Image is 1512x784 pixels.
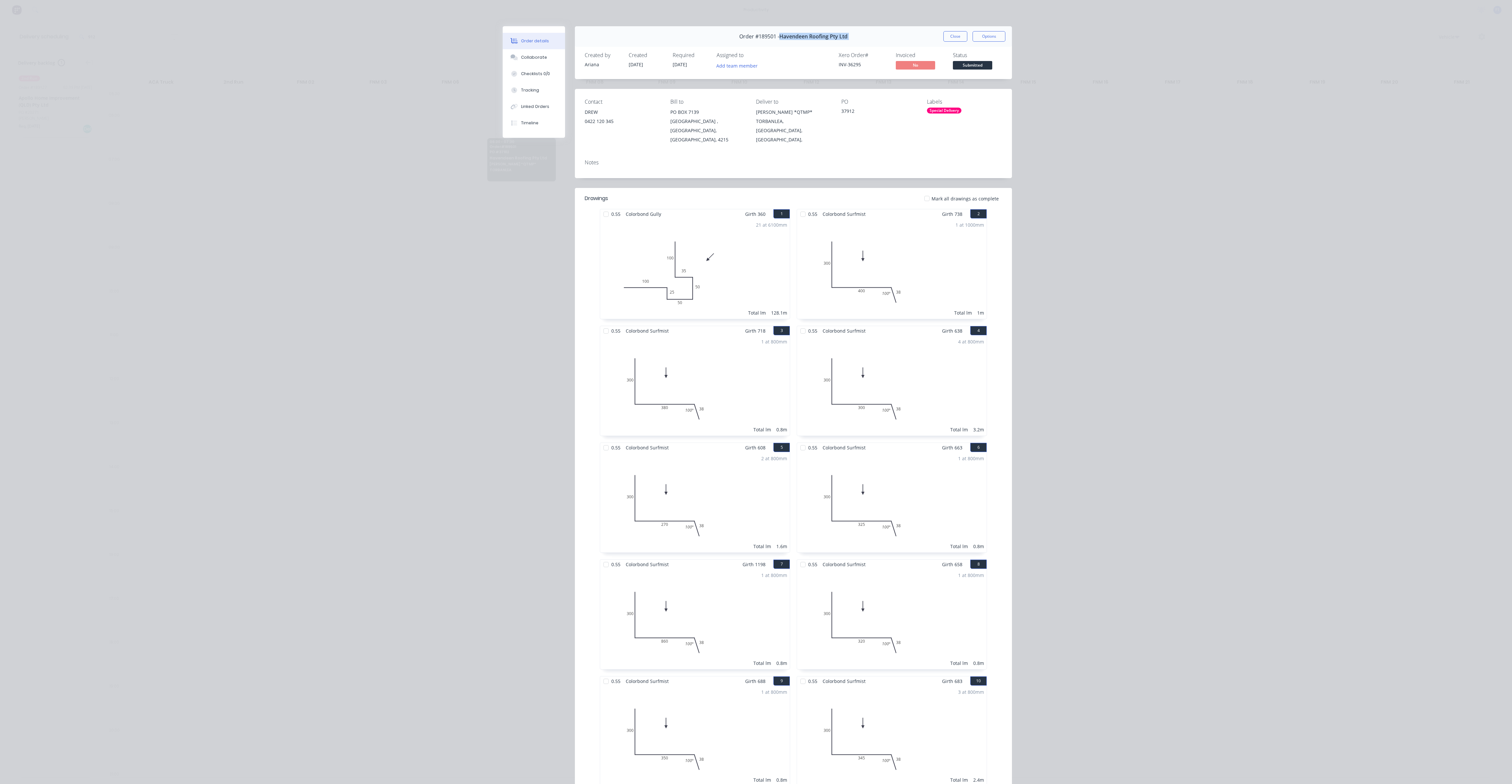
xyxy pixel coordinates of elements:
[953,52,1002,58] div: Status
[739,33,779,40] span: Order #189501 -
[673,61,687,68] span: [DATE]
[585,117,660,126] div: 0422 120 345
[839,61,888,68] div: INV-36295
[973,426,984,433] div: 3.2m
[521,120,538,126] div: Timeline
[776,776,787,783] div: 0.8m
[953,61,992,69] span: Submitted
[585,108,660,117] div: DREW
[776,426,787,433] div: 0.8m
[820,443,868,452] span: Colorbond Surfmist
[950,426,968,433] div: Total lm
[806,209,820,219] span: 0.55
[779,33,848,40] span: Havendeen Roofing Pty Ltd
[670,99,745,105] div: Bill to
[973,31,1005,42] button: Options
[503,33,565,49] button: Order details
[753,426,771,433] div: Total lm
[896,61,935,69] span: No
[761,338,787,345] div: 1 at 800mm
[773,443,790,452] button: 5
[943,31,967,42] button: Close
[841,99,916,105] div: PO
[753,776,771,783] div: Total lm
[970,560,987,569] button: 8
[585,99,660,105] div: Contact
[745,443,766,452] span: Girth 608
[609,209,623,219] span: 0.55
[942,443,962,452] span: Girth 663
[776,543,787,550] div: 1.6m
[600,452,790,552] div: 030027038100º2 at 800mmTotal lm1.6m
[773,560,790,569] button: 7
[623,443,671,452] span: Colorbond Surfmist
[942,326,962,336] span: Girth 638
[609,560,623,569] span: 0.55
[841,108,916,117] div: 37912
[521,104,549,110] div: Linked Orders
[970,326,987,335] button: 4
[958,455,984,462] div: 1 at 800mm
[820,209,868,219] span: Colorbond Surfmist
[970,676,987,686] button: 10
[623,209,664,219] span: Colorbond Gully
[776,660,787,667] div: 0.8m
[806,676,820,686] span: 0.55
[623,560,671,569] span: Colorbond Surfmist
[717,52,782,58] div: Assigned to
[973,660,984,667] div: 0.8m
[756,221,787,228] div: 21 at 6100mm
[954,309,972,316] div: Total lm
[585,61,621,68] div: Ariana
[609,443,623,452] span: 0.55
[623,676,671,686] span: Colorbond Surfmist
[797,452,987,552] div: 030032538100º1 at 800mmTotal lm0.8m
[806,326,820,336] span: 0.55
[753,543,771,550] div: Total lm
[585,159,1002,166] div: Notes
[797,569,987,669] div: 030032038100º1 at 800mmTotal lm0.8m
[521,87,539,93] div: Tracking
[503,49,565,66] button: Collaborate
[761,572,787,579] div: 1 at 800mm
[958,689,984,695] div: 3 at 800mm
[773,676,790,686] button: 9
[820,676,868,686] span: Colorbond Surfmist
[970,443,987,452] button: 6
[942,209,962,219] span: Girth 738
[623,326,671,336] span: Colorbond Surfmist
[973,543,984,550] div: 0.8m
[629,52,665,58] div: Created
[973,776,984,783] div: 2.4m
[745,209,766,219] span: Girth 360
[745,676,766,686] span: Girth 688
[713,61,761,70] button: Add team member
[771,309,787,316] div: 128.1m
[585,108,660,129] div: DREW0422 120 345
[958,572,984,579] div: 1 at 800mm
[932,195,999,202] span: Mark all drawings as complete
[743,560,766,569] span: Girth 1198
[761,455,787,462] div: 2 at 800mm
[629,61,643,68] span: [DATE]
[950,776,968,783] div: Total lm
[958,338,984,345] div: 4 at 800mm
[600,569,790,669] div: 030086038100º1 at 800mmTotal lm0.8m
[717,61,761,70] button: Add team member
[970,209,987,218] button: 2
[521,54,547,60] div: Collaborate
[503,82,565,98] button: Tracking
[600,336,790,436] div: 030038038100º1 at 800mmTotal lm0.8m
[673,52,709,58] div: Required
[942,560,962,569] span: Girth 658
[756,108,831,144] div: [PERSON_NAME] *QTMP*TORBANLEA, [GEOGRAPHIC_DATA], [GEOGRAPHIC_DATA],
[950,660,968,667] div: Total lm
[927,108,961,113] div: Special Delivery
[942,676,962,686] span: Girth 683
[773,209,790,218] button: 1
[503,66,565,82] button: Checklists 0/0
[670,108,745,117] div: PO BOX 7139
[977,309,984,316] div: 1m
[745,326,766,336] span: Girth 718
[839,52,888,58] div: Xero Order #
